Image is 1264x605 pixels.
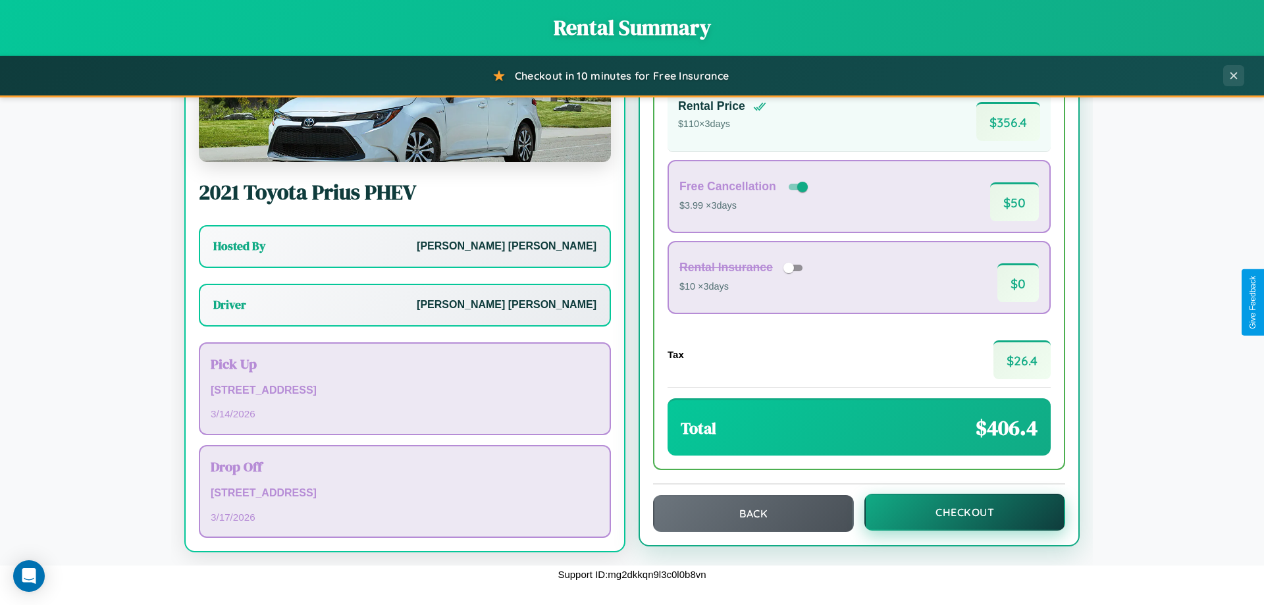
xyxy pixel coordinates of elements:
[681,417,716,439] h3: Total
[864,494,1065,531] button: Checkout
[668,349,684,360] h4: Tax
[679,180,776,194] h4: Free Cancellation
[558,566,706,583] p: Support ID: mg2dkkqn9l3c0l0b8vn
[211,405,599,423] p: 3 / 14 / 2026
[417,296,596,315] p: [PERSON_NAME] [PERSON_NAME]
[993,340,1051,379] span: $ 26.4
[211,354,599,373] h3: Pick Up
[213,238,265,254] h3: Hosted By
[417,237,596,256] p: [PERSON_NAME] [PERSON_NAME]
[679,197,810,215] p: $3.99 × 3 days
[1248,276,1257,329] div: Give Feedback
[211,381,599,400] p: [STREET_ADDRESS]
[13,560,45,592] div: Open Intercom Messenger
[653,495,854,532] button: Back
[679,278,807,296] p: $10 × 3 days
[976,413,1038,442] span: $ 406.4
[213,297,246,313] h3: Driver
[678,99,745,113] h4: Rental Price
[678,116,766,133] p: $ 110 × 3 days
[515,69,729,82] span: Checkout in 10 minutes for Free Insurance
[211,457,599,476] h3: Drop Off
[997,263,1039,302] span: $ 0
[199,178,611,207] h2: 2021 Toyota Prius PHEV
[211,484,599,503] p: [STREET_ADDRESS]
[211,508,599,526] p: 3 / 17 / 2026
[13,13,1251,42] h1: Rental Summary
[976,102,1040,141] span: $ 356.4
[990,182,1039,221] span: $ 50
[679,261,773,275] h4: Rental Insurance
